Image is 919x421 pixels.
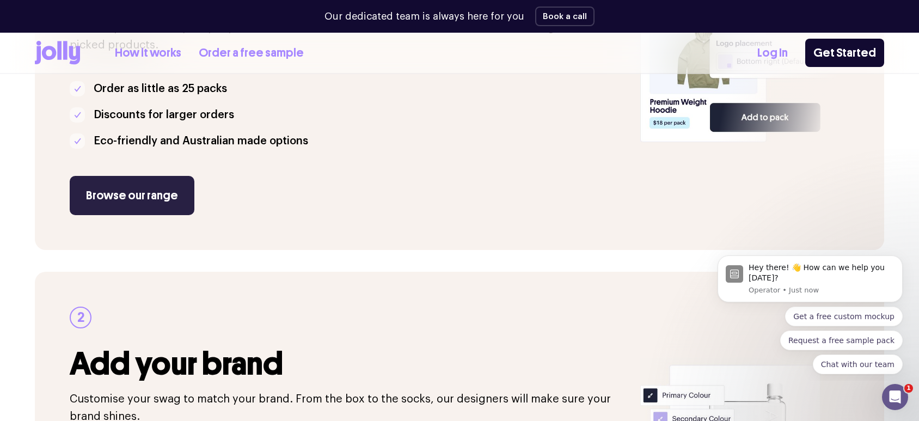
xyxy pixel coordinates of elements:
a: Browse our range [70,176,194,215]
a: How it works [115,44,181,62]
iframe: Intercom notifications message [701,246,919,381]
button: Book a call [535,7,595,26]
a: Order a free sample [199,44,304,62]
p: Eco-friendly and Australian made options [94,132,308,150]
p: Our dedicated team is always here for you [324,9,524,24]
div: 2 [70,307,91,328]
p: Order as little as 25 packs [94,80,227,97]
a: Get Started [805,39,884,67]
span: 1 [904,384,913,393]
p: Discounts for larger orders [94,106,234,124]
h3: Add your brand [70,346,627,382]
a: Log In [757,44,788,62]
iframe: Intercom live chat [882,384,908,410]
